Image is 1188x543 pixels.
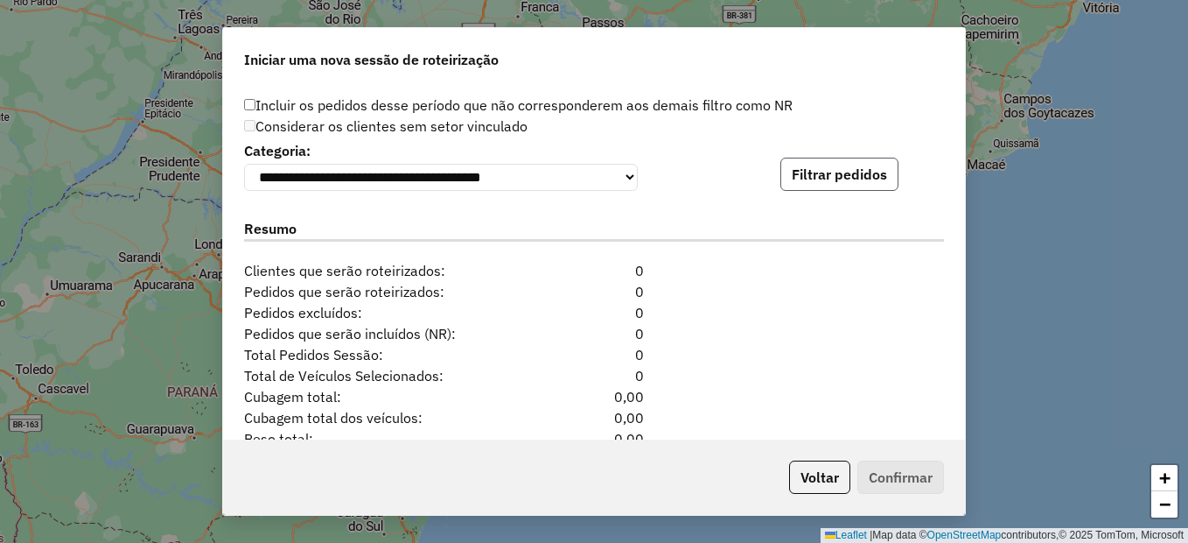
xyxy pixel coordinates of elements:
label: Considerar os clientes sem setor vinculado [244,116,528,137]
div: 0 [534,302,653,323]
a: OpenStreetMap [927,529,1002,541]
div: 0 [534,260,653,281]
button: Filtrar pedidos [780,158,898,191]
div: 0 [534,323,653,344]
div: Map data © contributors,© 2025 TomTom, Microsoft [821,528,1188,543]
a: Leaflet [825,529,867,541]
span: − [1159,493,1171,515]
div: 0 [534,344,653,365]
div: 0,00 [534,428,653,449]
span: Total de Veículos Selecionados: [234,365,534,386]
label: Categoria: [244,140,638,161]
div: 0,00 [534,386,653,407]
span: Iniciar uma nova sessão de roteirização [244,49,499,70]
a: Zoom in [1151,465,1178,491]
span: Clientes que serão roteirizados: [234,260,534,281]
label: Resumo [244,218,944,242]
input: Considerar os clientes sem setor vinculado [244,120,255,131]
span: Cubagem total dos veículos: [234,407,534,428]
button: Voltar [789,461,850,494]
span: Cubagem total: [234,386,534,407]
span: Pedidos que serão roteirizados: [234,281,534,302]
span: Pedidos excluídos: [234,302,534,323]
div: 0 [534,365,653,386]
span: Pedidos que serão incluídos (NR): [234,323,534,344]
input: Incluir os pedidos desse período que não corresponderem aos demais filtro como NR [244,99,255,110]
a: Zoom out [1151,491,1178,518]
span: Total Pedidos Sessão: [234,344,534,365]
div: 0 [534,281,653,302]
label: Incluir os pedidos desse período que não corresponderem aos demais filtro como NR [244,95,793,116]
span: + [1159,467,1171,489]
span: Peso total: [234,428,534,449]
div: 0,00 [534,407,653,428]
span: | [870,529,872,541]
